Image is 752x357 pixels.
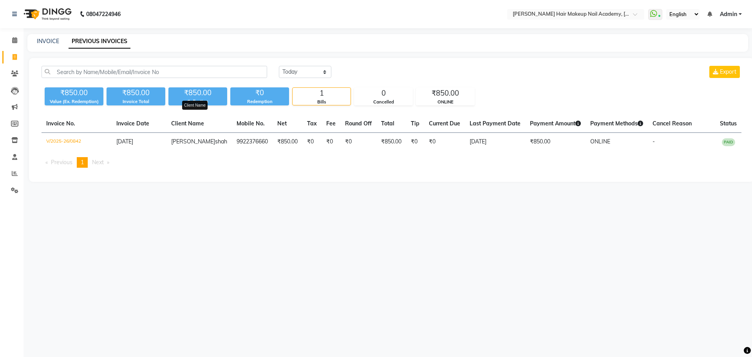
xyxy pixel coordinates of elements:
[406,133,424,151] td: ₹0
[107,98,165,105] div: Invoice Total
[653,120,692,127] span: Cancel Reason
[20,3,74,25] img: logo
[653,138,655,145] span: -
[345,120,372,127] span: Round Off
[230,98,289,105] div: Redemption
[45,98,103,105] div: Value (Ex. Redemption)
[168,87,227,98] div: ₹850.00
[69,34,130,49] a: PREVIOUS INVOICES
[424,133,465,151] td: ₹0
[470,120,521,127] span: Last Payment Date
[232,133,273,151] td: 9922376660
[92,159,104,166] span: Next
[46,120,75,127] span: Invoice No.
[107,87,165,98] div: ₹850.00
[42,157,741,168] nav: Pagination
[530,120,581,127] span: Payment Amount
[42,133,112,151] td: V/2025-26/0842
[307,120,317,127] span: Tax
[720,120,737,127] span: Status
[45,87,103,98] div: ₹850.00
[322,133,340,151] td: ₹0
[354,99,412,105] div: Cancelled
[720,10,737,18] span: Admin
[277,120,287,127] span: Net
[326,120,336,127] span: Fee
[465,133,525,151] td: [DATE]
[411,120,419,127] span: Tip
[168,98,227,105] div: Collection
[416,99,474,105] div: ONLINE
[381,120,394,127] span: Total
[86,3,121,25] b: 08047224946
[376,133,406,151] td: ₹850.00
[416,88,474,99] div: ₹850.00
[171,120,204,127] span: Client Name
[590,120,643,127] span: Payment Methods
[293,88,351,99] div: 1
[215,138,227,145] span: shah
[429,120,460,127] span: Current Due
[116,120,149,127] span: Invoice Date
[37,38,59,45] a: INVOICE
[81,159,84,166] span: 1
[590,138,610,145] span: ONLINE
[42,66,267,78] input: Search by Name/Mobile/Email/Invoice No
[720,68,736,75] span: Export
[51,159,72,166] span: Previous
[182,101,208,110] div: Client Name
[354,88,412,99] div: 0
[230,87,289,98] div: ₹0
[237,120,265,127] span: Mobile No.
[340,133,376,151] td: ₹0
[709,66,740,78] button: Export
[525,133,586,151] td: ₹850.00
[116,138,133,145] span: [DATE]
[302,133,322,151] td: ₹0
[273,133,302,151] td: ₹850.00
[722,138,735,146] span: PAID
[171,138,215,145] span: [PERSON_NAME]
[293,99,351,105] div: Bills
